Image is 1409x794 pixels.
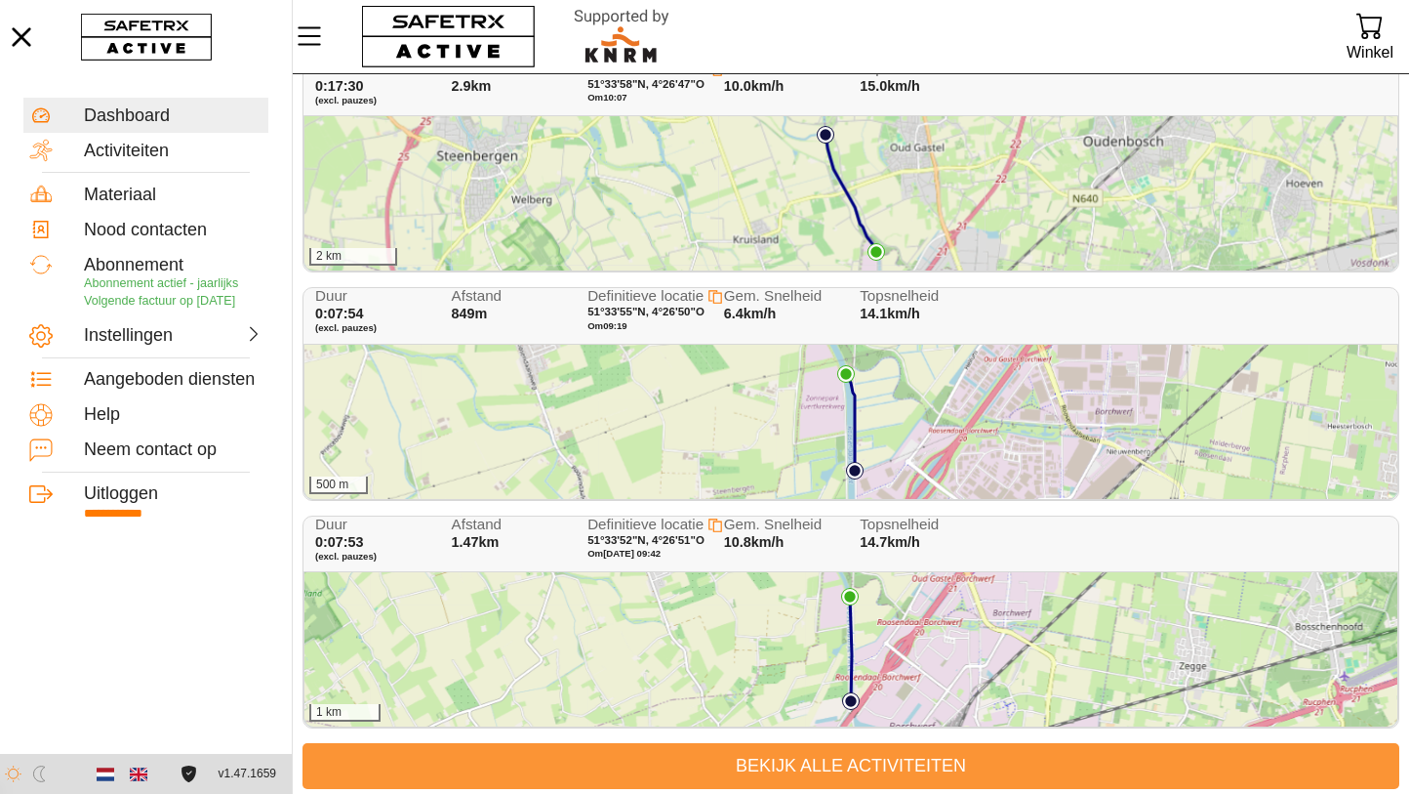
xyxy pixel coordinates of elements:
span: Bekijk alle activiteiten [318,751,1384,781]
span: 6.4km/h [724,306,777,321]
button: Dutch [89,758,122,791]
div: 1 km [309,704,381,722]
img: ContactUs.svg [29,439,53,462]
span: 10.0km/h [724,78,785,94]
span: 10.8km/h [724,534,785,550]
div: Winkel [1347,39,1393,65]
button: v1.47.1659 [207,758,288,790]
span: Afstand [452,517,577,533]
img: Subscription.svg [29,253,53,276]
div: Materiaal [84,185,262,206]
a: Licentieovereenkomst [176,766,202,782]
span: 14.1km/h [860,306,920,321]
span: 51°33'52"N, 4°26'51"O [587,534,704,546]
span: 849m [452,306,488,321]
div: Uitloggen [84,483,262,505]
div: 2 km [309,248,397,266]
img: nl.svg [97,766,114,783]
span: Topsnelheid [860,517,985,533]
span: Definitieve locatie [587,516,704,532]
a: Bekijk alle activiteiten [302,743,1399,789]
span: (excl. pauzes) [315,322,440,334]
span: v1.47.1659 [219,764,276,784]
img: PathStart.svg [842,692,860,710]
img: PathStart.svg [817,126,834,144]
span: 0:07:54 [315,306,364,321]
span: Om [DATE] 09:42 [587,548,661,559]
span: Om 09:19 [587,320,627,331]
img: PathEnd.svg [837,365,855,383]
div: Neem contact op [84,439,262,461]
span: Duur [315,517,440,533]
span: Abonnement actief - jaarlijks [84,276,238,290]
img: PathStart.svg [846,462,864,480]
span: Topsnelheid [860,288,985,305]
img: Activities.svg [29,139,53,162]
span: Duur [315,288,440,305]
span: Afstand [452,288,577,305]
img: RescueLogo.svg [551,5,692,68]
span: Volgende factuur op [DATE] [84,294,235,308]
div: Nood contacten [84,220,262,241]
span: (excl. pauzes) [315,95,440,106]
div: Activiteiten [84,141,262,162]
img: PathEnd.svg [867,243,885,261]
div: Aangeboden diensten [84,369,262,391]
span: 14.7km/h [860,534,920,550]
img: Help.svg [29,403,53,427]
span: 15.0km/h [860,78,920,94]
span: Definitieve locatie [587,287,704,304]
span: Definitieve locatie [587,60,704,76]
span: Om 10:07 [587,92,627,103]
div: Dashboard [84,105,262,127]
span: 51°33'55"N, 4°26'50"O [587,306,704,317]
span: Gem. Snelheid [724,288,849,305]
img: en.svg [130,766,147,783]
img: ModeLight.svg [5,766,21,782]
div: Help [84,404,262,426]
button: English [122,758,155,791]
button: Menu [293,16,342,57]
img: Equipment.svg [29,183,53,206]
span: 0:17:30 [315,78,364,94]
div: Instellingen [84,325,170,347]
span: 51°33'58"N, 4°26'47"O [587,78,704,90]
span: Gem. Snelheid [724,517,849,533]
span: (excl. pauzes) [315,551,440,563]
div: Abonnement [84,255,262,276]
img: ModeDark.svg [31,766,48,782]
span: 2.9km [452,78,492,94]
span: 0:07:53 [315,534,364,550]
span: 1.47km [452,534,500,550]
div: 500 m [309,477,368,494]
img: PathEnd.svg [841,588,859,606]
